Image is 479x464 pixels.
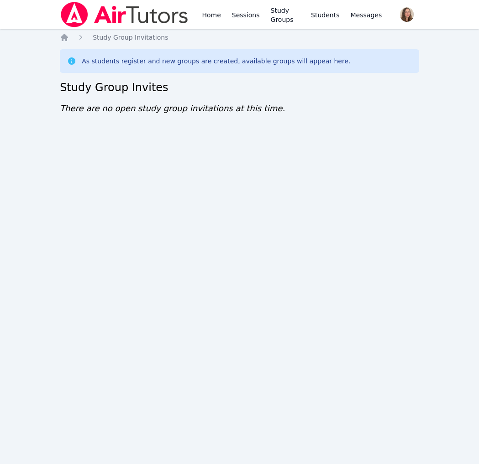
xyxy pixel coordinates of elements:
[93,33,168,42] a: Study Group Invitations
[82,57,350,66] div: As students register and new groups are created, available groups will appear here.
[60,2,189,27] img: Air Tutors
[93,34,168,41] span: Study Group Invitations
[60,33,419,42] nav: Breadcrumb
[60,80,419,95] h2: Study Group Invites
[351,10,382,20] span: Messages
[60,103,285,113] span: There are no open study group invitations at this time.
